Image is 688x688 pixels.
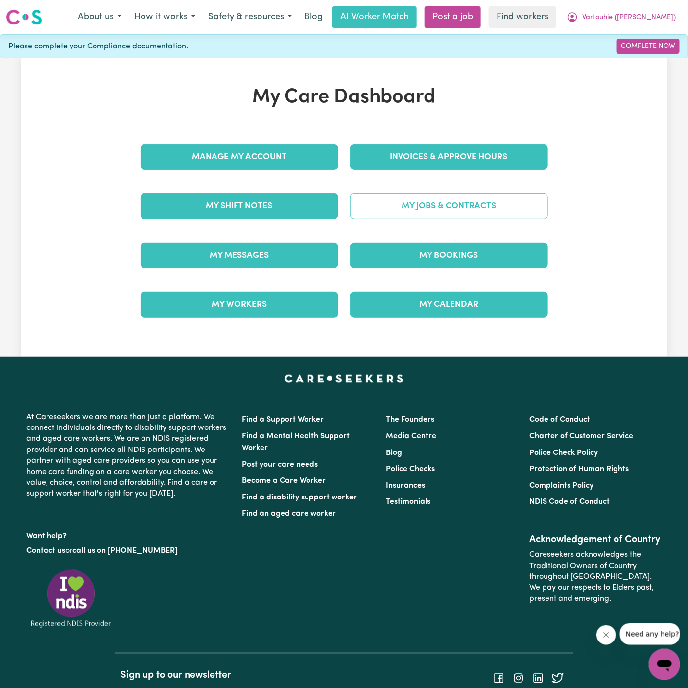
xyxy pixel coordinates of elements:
[386,432,436,440] a: Media Centre
[128,7,202,27] button: How it works
[513,674,524,682] a: Follow Careseekers on Instagram
[242,510,336,518] a: Find an aged care worker
[493,674,505,682] a: Follow Careseekers on Facebook
[27,568,115,629] img: Registered NDIS provider
[27,542,231,560] p: or
[332,6,417,28] a: AI Worker Match
[386,416,434,424] a: The Founders
[596,625,616,645] iframe: Close message
[141,292,338,317] a: My Workers
[529,546,661,608] p: Careseekers acknowledges the Traditional Owners of Country throughout [GEOGRAPHIC_DATA]. We pay o...
[350,193,548,219] a: My Jobs & Contracts
[386,449,402,457] a: Blog
[298,6,329,28] a: Blog
[71,7,128,27] button: About us
[529,482,593,490] a: Complaints Policy
[350,292,548,317] a: My Calendar
[529,498,610,506] a: NDIS Code of Conduct
[529,534,661,546] h2: Acknowledgement of Country
[73,547,178,555] a: call us on [PHONE_NUMBER]
[386,498,430,506] a: Testimonials
[27,408,231,503] p: At Careseekers we are more than just a platform. We connect individuals directly to disability su...
[242,416,324,424] a: Find a Support Worker
[489,6,556,28] a: Find workers
[242,461,318,469] a: Post your care needs
[529,432,633,440] a: Charter of Customer Service
[529,465,629,473] a: Protection of Human Rights
[242,432,350,452] a: Find a Mental Health Support Worker
[120,669,338,681] h2: Sign up to our newsletter
[552,674,564,682] a: Follow Careseekers on Twitter
[386,482,425,490] a: Insurances
[202,7,298,27] button: Safety & resources
[582,12,676,23] span: Vartouhie ([PERSON_NAME])
[141,193,338,219] a: My Shift Notes
[141,144,338,170] a: Manage My Account
[6,8,42,26] img: Careseekers logo
[6,6,42,28] a: Careseekers logo
[617,39,680,54] a: Complete Now
[27,527,231,542] p: Want help?
[649,649,680,680] iframe: Button to launch messaging window
[8,41,188,52] span: Please complete your Compliance documentation.
[529,449,598,457] a: Police Check Policy
[27,547,66,555] a: Contact us
[425,6,481,28] a: Post a job
[350,144,548,170] a: Invoices & Approve Hours
[135,86,554,109] h1: My Care Dashboard
[386,465,435,473] a: Police Checks
[532,674,544,682] a: Follow Careseekers on LinkedIn
[285,375,403,382] a: Careseekers home page
[242,477,326,485] a: Become a Care Worker
[529,416,590,424] a: Code of Conduct
[620,623,680,645] iframe: Message from company
[242,494,357,501] a: Find a disability support worker
[560,7,682,27] button: My Account
[141,243,338,268] a: My Messages
[350,243,548,268] a: My Bookings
